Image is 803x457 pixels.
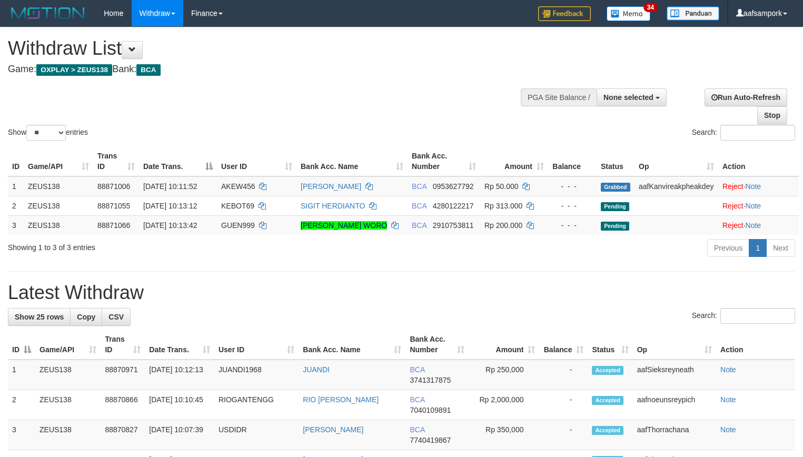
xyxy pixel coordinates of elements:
td: 1 [8,176,24,196]
a: Note [746,202,761,210]
th: Bank Acc. Name: activate to sort column ascending [299,330,405,360]
span: Copy [77,313,95,321]
span: BCA [410,365,424,374]
td: 88870971 [101,360,145,390]
td: ZEUS138 [24,176,93,196]
th: Bank Acc. Name: activate to sort column ascending [296,146,408,176]
td: JUANDI1968 [214,360,299,390]
th: Status: activate to sort column ascending [588,330,632,360]
span: Copy 2910753811 to clipboard [433,221,474,230]
td: 3 [8,420,35,450]
a: Stop [757,106,787,124]
td: Rp 350,000 [469,420,540,450]
a: Note [720,395,736,404]
span: Grabbed [601,183,630,192]
a: Next [766,239,795,257]
th: Op: activate to sort column ascending [635,146,718,176]
h4: Game: Bank: [8,64,525,75]
a: Reject [722,202,743,210]
th: User ID: activate to sort column ascending [217,146,296,176]
label: Search: [692,308,795,324]
td: - [539,390,588,420]
span: Pending [601,222,629,231]
span: AKEW456 [221,182,255,191]
td: RIOGANTENGG [214,390,299,420]
a: Note [720,425,736,434]
input: Search: [720,125,795,141]
label: Show entries [8,125,88,141]
a: Reject [722,182,743,191]
h1: Withdraw List [8,38,525,59]
button: None selected [597,88,667,106]
span: Rp 313.000 [484,202,522,210]
td: · [718,215,799,235]
a: [PERSON_NAME] [301,182,361,191]
th: Date Trans.: activate to sort column ascending [145,330,214,360]
span: Rp 200.000 [484,221,522,230]
td: ZEUS138 [35,360,101,390]
div: - - - [552,220,592,231]
span: BCA [412,221,427,230]
a: 1 [749,239,767,257]
th: Action [718,146,799,176]
span: BCA [410,395,424,404]
a: Run Auto-Refresh [705,88,787,106]
td: aafKanvireakpheakdey [635,176,718,196]
td: - [539,420,588,450]
td: ZEUS138 [24,215,93,235]
a: Show 25 rows [8,308,71,326]
th: Game/API: activate to sort column ascending [24,146,93,176]
span: 88871055 [97,202,130,210]
td: ZEUS138 [24,196,93,215]
span: [DATE] 10:11:52 [143,182,197,191]
td: 88870866 [101,390,145,420]
h1: Latest Withdraw [8,282,795,303]
span: BCA [136,64,160,76]
div: - - - [552,181,592,192]
td: 2 [8,390,35,420]
span: Rp 50.000 [484,182,519,191]
th: Amount: activate to sort column ascending [480,146,548,176]
th: Action [716,330,795,360]
td: ZEUS138 [35,390,101,420]
a: RIO [PERSON_NAME] [303,395,379,404]
span: Copy 7740419867 to clipboard [410,436,451,444]
div: Showing 1 to 3 of 3 entries [8,238,326,253]
th: User ID: activate to sort column ascending [214,330,299,360]
td: Rp 2,000,000 [469,390,540,420]
div: PGA Site Balance / [521,88,597,106]
span: Copy 4280122217 to clipboard [433,202,474,210]
a: [PERSON_NAME] [303,425,363,434]
span: Copy 3741317875 to clipboard [410,376,451,384]
th: Status [597,146,635,176]
span: Accepted [592,426,623,435]
span: [DATE] 10:13:42 [143,221,197,230]
td: Rp 250,000 [469,360,540,390]
a: Note [746,221,761,230]
th: Game/API: activate to sort column ascending [35,330,101,360]
span: BCA [410,425,424,434]
th: ID [8,146,24,176]
span: Accepted [592,366,623,375]
a: [PERSON_NAME] WORO [301,221,387,230]
span: OXPLAY > ZEUS138 [36,64,112,76]
th: Bank Acc. Number: activate to sort column ascending [408,146,480,176]
td: aafnoeunsreypich [633,390,716,420]
td: aafThorrachana [633,420,716,450]
a: Previous [707,239,749,257]
th: Amount: activate to sort column ascending [469,330,540,360]
input: Search: [720,308,795,324]
img: MOTION_logo.png [8,5,88,21]
span: Show 25 rows [15,313,64,321]
span: BCA [412,202,427,210]
select: Showentries [26,125,66,141]
span: BCA [412,182,427,191]
td: 88870827 [101,420,145,450]
span: None selected [603,93,653,102]
td: [DATE] 10:12:13 [145,360,214,390]
span: Pending [601,202,629,211]
span: 34 [643,3,658,12]
a: SIGIT HERDIANTO [301,202,365,210]
th: ID: activate to sort column descending [8,330,35,360]
td: USDIDR [214,420,299,450]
